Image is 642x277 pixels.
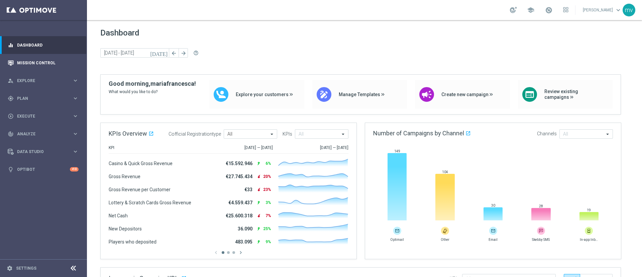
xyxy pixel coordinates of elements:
button: gps_fixed Plan keyboard_arrow_right [7,96,79,101]
i: lightbulb [8,166,14,172]
i: play_circle_outline [8,113,14,119]
div: Optibot [8,160,79,178]
i: equalizer [8,42,14,48]
div: Plan [8,95,72,101]
button: equalizer Dashboard [7,43,79,48]
i: keyboard_arrow_right [72,131,79,137]
span: Execute [17,114,72,118]
span: school [527,6,534,14]
i: keyboard_arrow_right [72,113,79,119]
span: Data Studio [17,150,72,154]
button: Mission Control [7,60,79,66]
a: Dashboard [17,36,79,54]
div: Explore [8,78,72,84]
div: +10 [70,167,79,171]
i: keyboard_arrow_right [72,148,79,155]
button: play_circle_outline Execute keyboard_arrow_right [7,114,79,119]
div: Mission Control [8,54,79,72]
span: Plan [17,96,72,100]
span: keyboard_arrow_down [615,6,622,14]
a: Mission Control [17,54,79,72]
div: mv [623,4,635,16]
span: Analyze [17,132,72,136]
button: track_changes Analyze keyboard_arrow_right [7,131,79,137]
div: Dashboard [8,36,79,54]
a: [PERSON_NAME]keyboard_arrow_down [582,5,623,15]
button: Data Studio keyboard_arrow_right [7,149,79,154]
i: person_search [8,78,14,84]
div: Execute [8,113,72,119]
button: person_search Explore keyboard_arrow_right [7,78,79,83]
div: Data Studio [8,149,72,155]
i: settings [7,265,13,271]
a: Optibot [17,160,70,178]
div: Analyze [8,131,72,137]
span: Explore [17,79,72,83]
i: track_changes [8,131,14,137]
a: Settings [16,266,36,270]
i: keyboard_arrow_right [72,95,79,101]
i: gps_fixed [8,95,14,101]
button: lightbulb Optibot +10 [7,167,79,172]
i: keyboard_arrow_right [72,77,79,84]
